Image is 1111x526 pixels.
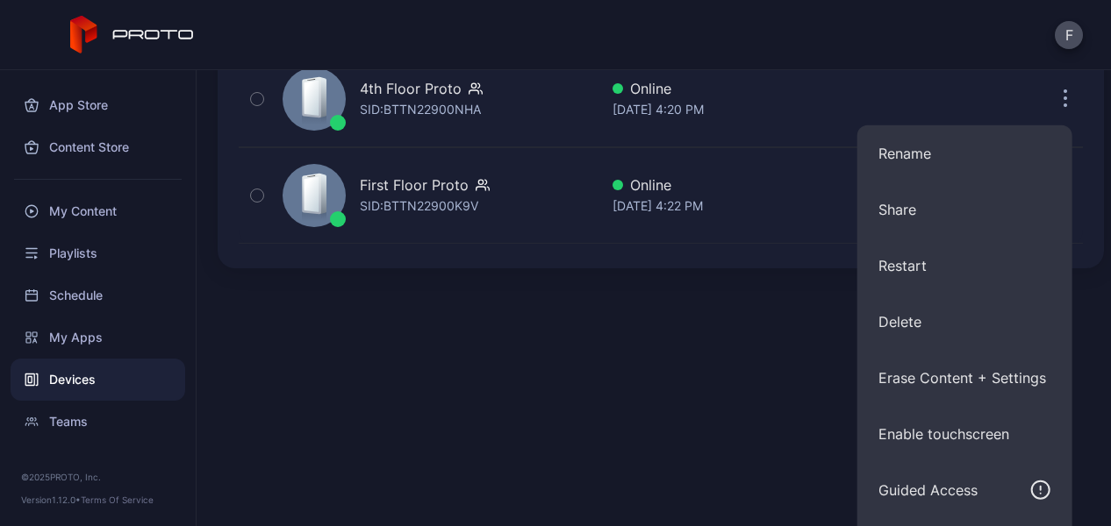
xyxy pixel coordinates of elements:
div: Online [613,78,999,99]
button: F [1055,21,1083,49]
a: Schedule [11,274,185,316]
div: SID: BTTN22900K9V [360,195,478,217]
div: [DATE] 4:22 PM [613,195,999,217]
a: Terms Of Service [81,494,154,505]
div: 4th Floor Proto [360,78,462,99]
button: Delete [857,294,1072,350]
div: Guided Access [878,480,978,501]
div: First Floor Proto [360,174,469,195]
a: Teams [11,401,185,443]
div: © 2025 PROTO, Inc. [21,470,175,484]
button: Share [857,181,1072,238]
button: Enable touchscreen [857,406,1072,462]
a: My Apps [11,316,185,359]
a: Playlists [11,232,185,274]
button: Restart [857,238,1072,294]
button: Guided Access [857,462,1072,518]
button: Erase Content + Settings [857,350,1072,406]
div: Online [613,174,999,195]
a: My Content [11,190,185,232]
a: Devices [11,359,185,401]
a: App Store [11,84,185,126]
a: Content Store [11,126,185,168]
div: SID: BTTN22900NHA [360,99,481,120]
div: [DATE] 4:20 PM [613,99,999,120]
button: Rename [857,125,1072,181]
span: Version 1.12.0 • [21,494,81,505]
